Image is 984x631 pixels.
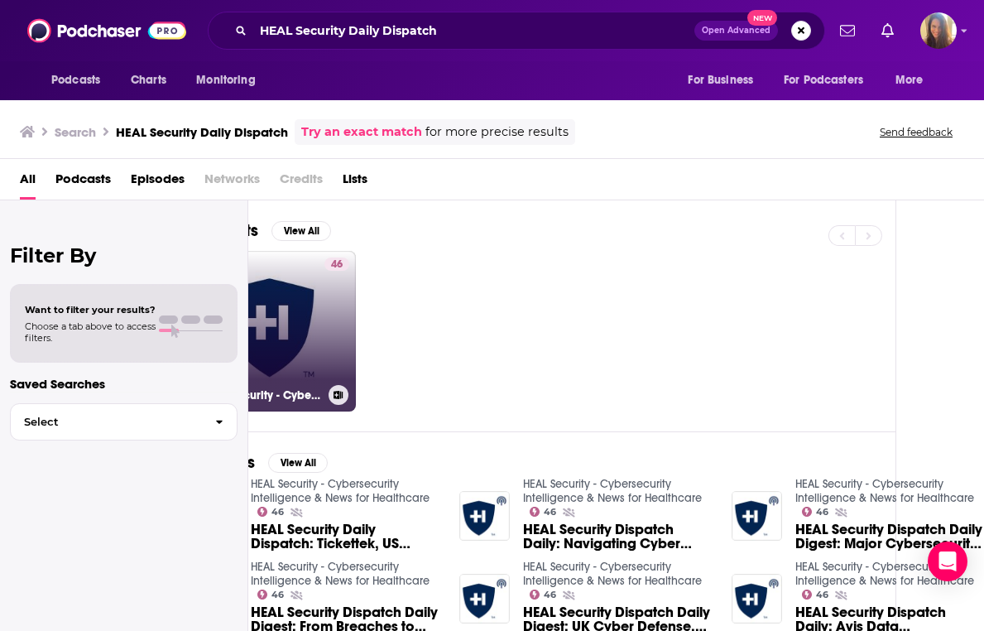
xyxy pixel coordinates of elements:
[331,257,343,273] span: 46
[51,69,100,92] span: Podcasts
[676,65,774,96] button: open menu
[920,12,957,49] img: User Profile
[131,166,185,200] a: Episodes
[196,69,255,92] span: Monitoring
[530,590,557,600] a: 46
[732,574,782,624] img: HEAL Security Dispatch Daily: Avis Data Breach,Ransomware Escalations, Quantum-Resilient Innovations
[884,65,944,96] button: open menu
[702,26,770,35] span: Open Advanced
[459,491,510,542] img: HEAL Security Dispatch Daily: Navigating Cyber Threats in Healthcare and Beyond
[25,320,156,344] span: Choose a tab above to access filters.
[55,124,96,140] h3: Search
[25,304,156,315] span: Want to filter your results?
[544,591,556,599] span: 46
[187,220,331,241] a: PodcastsView All
[11,417,202,427] span: Select
[530,507,557,517] a: 46
[251,477,430,505] a: HEAL Security - Cybersecurity Intelligence & News for Healthcare
[271,221,331,241] button: View All
[688,69,753,92] span: For Business
[271,591,284,599] span: 46
[268,453,328,473] button: View All
[773,65,887,96] button: open menu
[10,403,238,441] button: Select
[343,166,367,200] a: Lists
[523,560,702,588] a: HEAL Security - Cybersecurity Intelligence & News for Healthcare
[816,591,828,599] span: 46
[425,123,569,142] span: for more precise results
[40,65,122,96] button: open menu
[833,17,862,45] a: Show notifications dropdown
[271,508,284,516] span: 46
[802,590,829,600] a: 46
[324,258,349,271] a: 46
[747,10,777,26] span: New
[544,508,556,516] span: 46
[875,17,900,45] a: Show notifications dropdown
[280,166,323,200] span: Credits
[875,125,958,139] button: Send feedback
[795,477,974,505] a: HEAL Security - Cybersecurity Intelligence & News for Healthcare
[802,507,829,517] a: 46
[204,166,260,200] span: Networks
[257,590,285,600] a: 46
[523,523,712,551] a: HEAL Security Dispatch Daily: Navigating Cyber Threats in Healthcare and Beyond
[20,166,36,200] a: All
[202,388,322,402] h3: HEAL Security - Cybersecurity Intelligence & News for Healthcare
[523,477,702,505] a: HEAL Security - Cybersecurity Intelligence & News for Healthcare
[694,21,778,41] button: Open AdvancedNew
[55,166,111,200] a: Podcasts
[732,491,782,542] img: HEAL Security Dispatch Daily Digest: Major Cybersecurity Breaches and Healthcare Risks Uncovered
[10,376,238,392] p: Saved Searches
[131,69,166,92] span: Charts
[784,69,863,92] span: For Podcasters
[251,560,430,588] a: HEAL Security - Cybersecurity Intelligence & News for Healthcare
[116,124,288,140] h3: HEAL Security Daily Dispatch
[195,251,356,412] a: 46HEAL Security - Cybersecurity Intelligence & News for Healthcare
[895,69,924,92] span: More
[27,15,186,46] img: Podchaser - Follow, Share and Rate Podcasts
[301,123,422,142] a: Try an exact match
[10,243,238,267] h2: Filter By
[795,560,974,588] a: HEAL Security - Cybersecurity Intelligence & News for Healthcare
[928,542,967,581] div: Open Intercom Messenger
[208,12,825,50] div: Search podcasts, credits, & more...
[185,65,276,96] button: open menu
[795,523,984,551] a: HEAL Security Dispatch Daily Digest: Major Cybersecurity Breaches and Healthcare Risks Uncovered
[459,574,510,624] img: HEAL Security Dispatch Daily Digest: UK Cyber Defense, and Healthcare Breach Insights
[253,17,694,44] input: Search podcasts, credits, & more...
[120,65,176,96] a: Charts
[251,523,439,551] a: HEAL Security Daily Dispatch: Tickettek, US Federal Reserve, and NHS Data Breach
[257,507,285,517] a: 46
[816,508,828,516] span: 46
[920,12,957,49] button: Show profile menu
[920,12,957,49] span: Logged in as AHartman333
[187,452,328,473] a: EpisodesView All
